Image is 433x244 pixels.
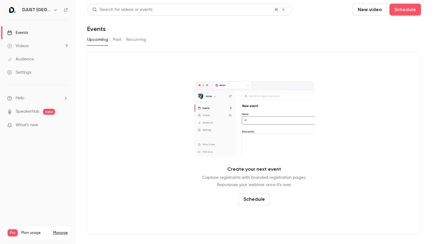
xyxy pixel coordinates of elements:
[16,122,38,128] span: What's new
[16,95,24,101] span: Help
[353,4,387,16] button: New video
[126,35,146,44] button: Recurring
[238,193,270,205] button: Schedule
[7,43,29,49] div: Videos
[53,230,68,235] a: Manage
[22,7,51,13] h6: DJUST [GEOGRAPHIC_DATA]
[8,229,18,236] span: Pro
[202,174,306,188] p: Capture registrants with branded registration pages. Repurpose your webinar once it's over.
[7,56,34,62] div: Audience
[7,95,68,101] li: help-dropdown-opener
[113,35,121,44] button: Past
[61,123,68,128] iframe: Noticeable Trigger
[43,109,55,115] span: new
[16,108,39,115] a: SpeakerHub
[7,69,31,75] div: Settings
[8,5,17,15] img: DJUST France
[87,35,108,44] button: Upcoming
[227,166,281,173] p: Create your next event
[92,7,152,13] div: Search for videos or events
[87,25,106,32] h1: Events
[389,4,421,16] button: Schedule
[7,30,28,36] div: Events
[21,230,50,235] span: Plan usage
